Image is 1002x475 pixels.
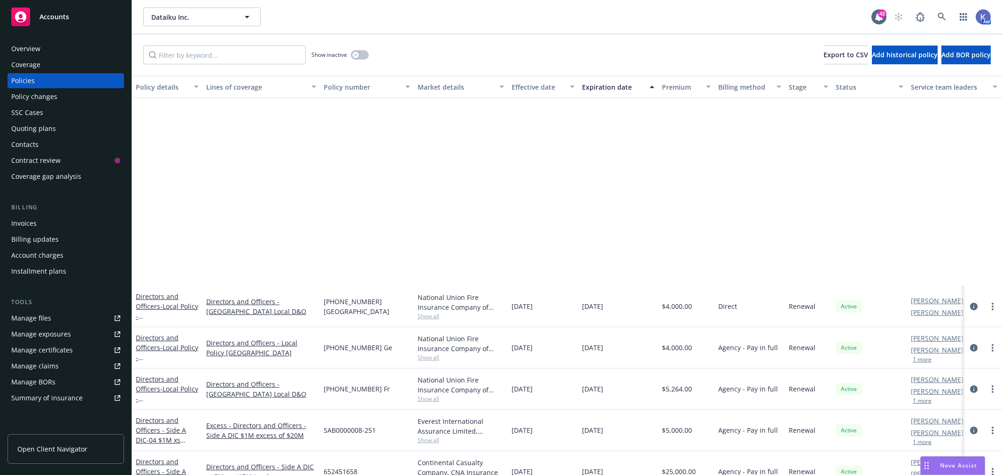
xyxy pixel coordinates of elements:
[418,334,504,353] div: National Union Fire Insurance Company of [GEOGRAPHIC_DATA], [GEOGRAPHIC_DATA], AIG
[8,41,124,56] a: Overview
[8,121,124,136] a: Quoting plans
[206,338,316,358] a: Directors and Officers - Local Policy [GEOGRAPHIC_DATA]
[911,8,930,26] a: Report a Bug
[911,307,963,317] a: [PERSON_NAME]
[987,301,998,312] a: more
[662,425,692,435] span: $5,000.00
[11,57,40,72] div: Coverage
[839,426,858,435] span: Active
[913,357,932,362] button: 1 more
[878,9,886,18] div: 42
[418,375,504,395] div: National Union Fire Insurance Company of [GEOGRAPHIC_DATA], [GEOGRAPHIC_DATA], AIG
[823,46,868,64] button: Export to CSV
[8,137,124,152] a: Contacts
[907,76,1001,98] button: Service team leaders
[8,327,124,342] a: Manage exposures
[8,169,124,184] a: Coverage gap analysis
[8,105,124,120] a: SSC Cases
[8,153,124,168] a: Contract review
[8,391,124,406] a: Summary of insurance
[11,359,59,374] div: Manage claims
[8,248,124,263] a: Account charges
[320,76,414,98] button: Policy number
[839,302,858,311] span: Active
[911,386,963,396] a: [PERSON_NAME]
[913,398,932,404] button: 1 more
[718,82,771,92] div: Billing method
[715,76,785,98] button: Billing method
[206,82,306,92] div: Lines of coverage
[578,76,658,98] button: Expiration date
[940,461,977,469] span: Nova Assist
[941,50,991,59] span: Add BOR policy
[954,8,973,26] a: Switch app
[136,436,186,454] span: - 04 $1M xs $20M Excess
[8,298,124,307] div: Tools
[718,384,778,394] span: Agency - Pay in full
[11,216,37,231] div: Invoices
[582,343,603,352] span: [DATE]
[8,89,124,104] a: Policy changes
[418,82,494,92] div: Market details
[136,302,198,340] span: - Local Policy - [GEOGRAPHIC_DATA]
[418,416,504,436] div: Everest International Assurance Limited, Everest, Price Forbes & Partners
[836,82,893,92] div: Status
[8,311,124,326] a: Manage files
[418,312,504,320] span: Show all
[8,264,124,279] a: Installment plans
[789,82,818,92] div: Stage
[839,344,858,352] span: Active
[17,444,87,454] span: Open Client Navigator
[662,343,692,352] span: $4,000.00
[11,311,51,326] div: Manage files
[789,384,816,394] span: Renewal
[8,57,124,72] a: Coverage
[512,301,533,311] span: [DATE]
[136,384,198,423] span: - Local Policy - [GEOGRAPHIC_DATA]
[11,121,56,136] div: Quoting plans
[202,76,320,98] button: Lines of coverage
[582,82,644,92] div: Expiration date
[932,8,951,26] a: Search
[136,333,198,382] a: Directors and Officers
[785,76,832,98] button: Stage
[324,384,390,394] span: [PHONE_NUMBER] Fr
[11,153,61,168] div: Contract review
[968,301,979,312] a: circleInformation
[143,8,261,26] button: Dataiku Inc.
[324,425,376,435] span: SAB0000008-251
[512,343,533,352] span: [DATE]
[718,343,778,352] span: Agency - Pay in full
[789,343,816,352] span: Renewal
[921,457,932,475] div: Drag to move
[311,51,347,59] span: Show inactive
[8,359,124,374] a: Manage claims
[662,301,692,311] span: $4,000.00
[658,76,715,98] button: Premium
[136,82,188,92] div: Policy details
[911,333,963,343] a: [PERSON_NAME]
[582,301,603,311] span: [DATE]
[11,73,35,88] div: Policies
[151,12,233,22] span: Dataiku Inc.
[11,248,63,263] div: Account charges
[718,301,737,311] span: Direct
[662,384,692,394] span: $5,264.00
[324,82,400,92] div: Policy number
[582,384,603,394] span: [DATE]
[823,50,868,59] span: Export to CSV
[911,457,963,467] a: [PERSON_NAME]
[508,76,578,98] button: Effective date
[132,76,202,98] button: Policy details
[789,301,816,311] span: Renewal
[911,375,963,384] a: [PERSON_NAME]
[987,342,998,353] a: more
[911,82,987,92] div: Service team leaders
[911,296,963,306] a: [PERSON_NAME]
[11,375,55,390] div: Manage BORs
[911,416,963,426] a: [PERSON_NAME]
[872,46,938,64] button: Add historical policy
[324,297,410,316] span: [PHONE_NUMBER] [GEOGRAPHIC_DATA]
[136,375,198,423] a: Directors and Officers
